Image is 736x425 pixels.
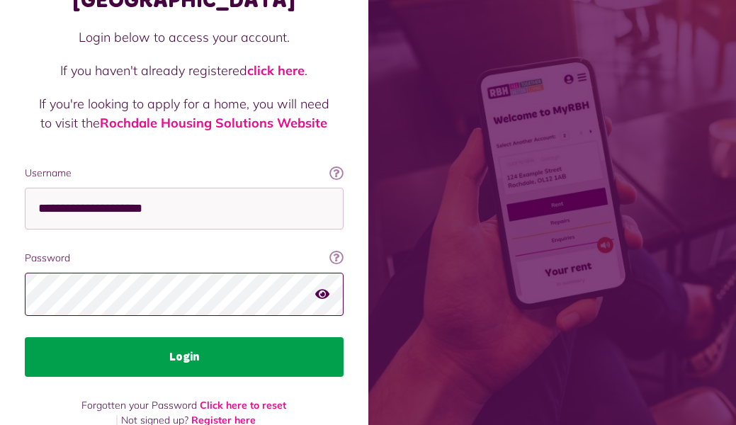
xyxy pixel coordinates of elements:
[247,62,305,79] a: click here
[200,399,286,412] a: Click here to reset
[25,251,344,266] label: Password
[39,28,329,47] p: Login below to access your account.
[81,399,197,412] span: Forgotten your Password
[39,61,329,80] p: If you haven't already registered .
[39,94,329,132] p: If you're looking to apply for a home, you will need to visit the
[25,337,344,377] button: Login
[25,166,344,181] label: Username
[100,115,327,131] a: Rochdale Housing Solutions Website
